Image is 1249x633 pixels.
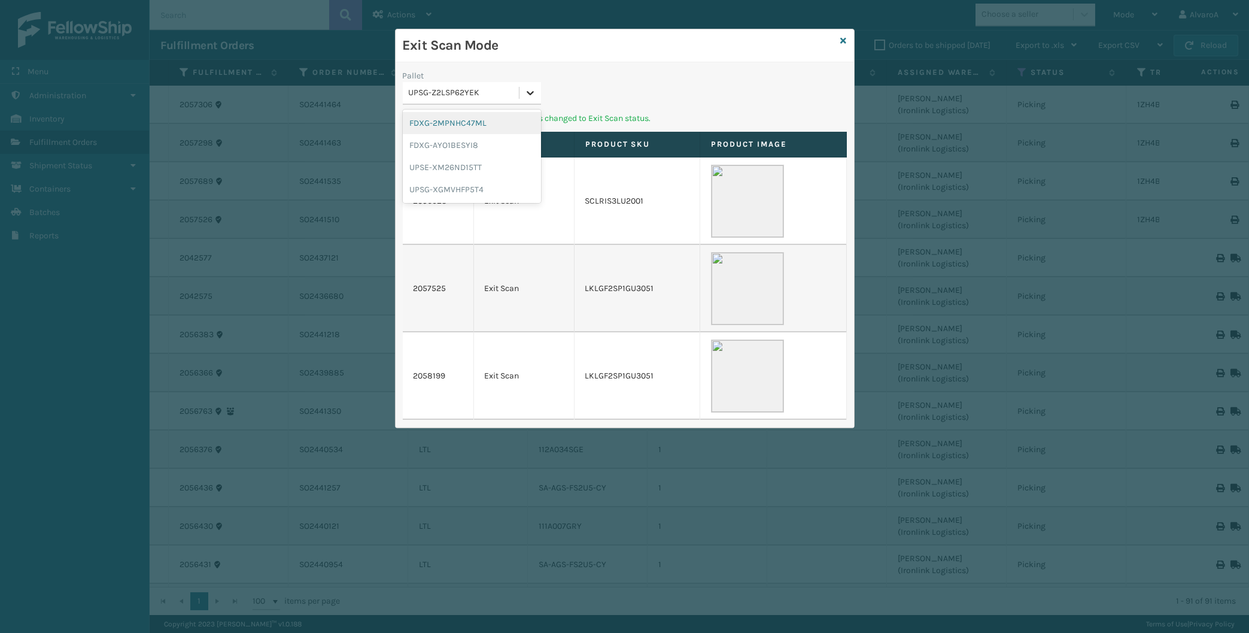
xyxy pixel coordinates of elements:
a: 2057525 [414,283,446,295]
a: 2058199 [414,370,446,382]
img: 51104088640_40f294f443_o-scaled-700x700.jpg [711,165,784,238]
p: Pallet scanned and Fulfillment Orders changed to Exit Scan status. [403,112,847,125]
td: LKLGF2SP1GU3051 [575,245,700,332]
div: FDXG-AYO1BESYI8 [403,134,541,156]
img: 51104088640_40f294f443_o-scaled-700x700.jpg [711,340,784,413]
div: UPSG-XGMVHFP5T4 [403,178,541,201]
div: UPSG-Z2LSP62YEK [409,87,520,99]
label: Product Image [711,139,835,150]
label: Pallet [403,69,424,82]
td: Exit Scan [474,332,575,420]
label: Product SKU [585,139,689,150]
h3: Exit Scan Mode [403,37,836,54]
img: 51104088640_40f294f443_o-scaled-700x700.jpg [711,252,784,325]
td: SCLRIS3LU2001 [575,158,700,245]
td: LKLGF2SP1GU3051 [575,332,700,420]
div: UPSE-XM26ND15TT [403,156,541,178]
td: Exit Scan [474,245,575,332]
div: FDXG-2MPNHC47ML [403,112,541,134]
